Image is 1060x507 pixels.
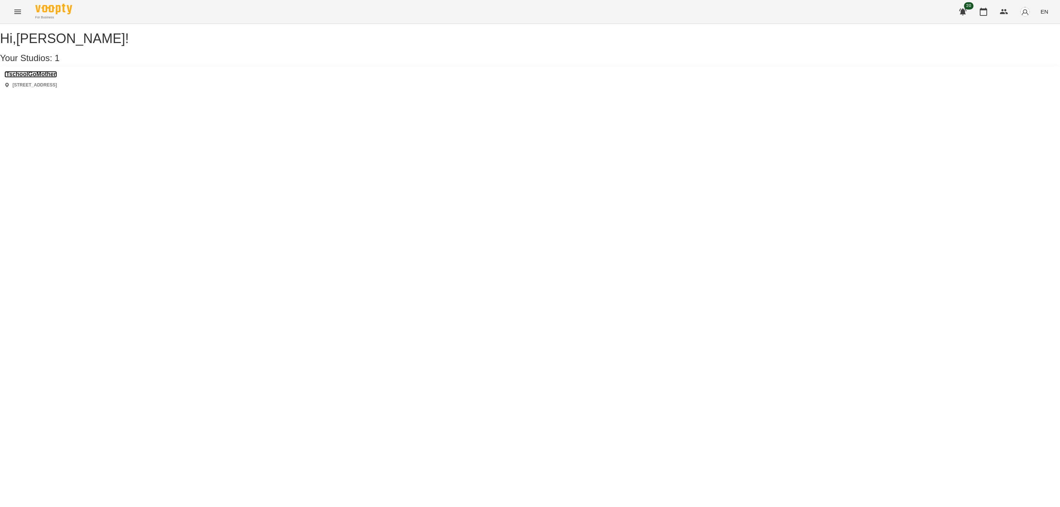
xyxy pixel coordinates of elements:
[4,71,57,78] a: ITschoolGoMother
[35,4,72,14] img: Voopty Logo
[964,2,974,10] span: 20
[9,3,26,21] button: Menu
[13,82,57,88] p: [STREET_ADDRESS]
[1038,5,1051,18] button: EN
[1020,7,1030,17] img: avatar_s.png
[1040,8,1048,15] span: EN
[35,15,72,20] span: For Business
[55,53,60,63] span: 1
